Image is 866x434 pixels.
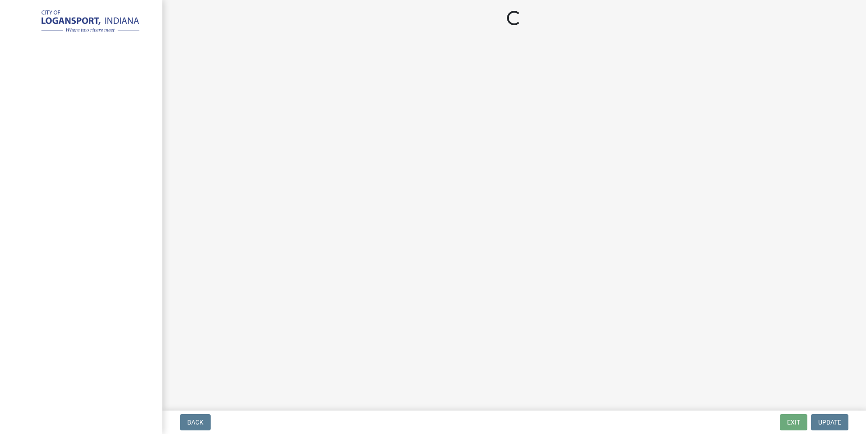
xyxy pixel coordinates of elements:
[180,414,211,430] button: Back
[780,414,807,430] button: Exit
[818,419,841,426] span: Update
[18,9,148,35] img: City of Logansport, Indiana
[187,419,203,426] span: Back
[811,414,848,430] button: Update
